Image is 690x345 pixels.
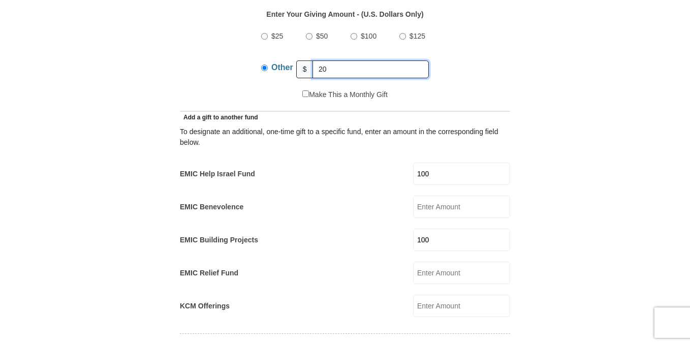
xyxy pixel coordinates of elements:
[361,32,377,40] span: $100
[180,127,510,148] div: To designate an additional, one-time gift to a specific fund, enter an amount in the correspondin...
[302,90,309,97] input: Make This a Monthly Gift
[266,10,423,18] strong: Enter Your Giving Amount - (U.S. Dollars Only)
[410,32,425,40] span: $125
[316,32,328,40] span: $50
[413,262,510,284] input: Enter Amount
[302,89,388,100] label: Make This a Monthly Gift
[413,196,510,218] input: Enter Amount
[413,295,510,317] input: Enter Amount
[312,60,429,78] input: Other Amount
[180,268,238,278] label: EMIC Relief Fund
[180,235,258,245] label: EMIC Building Projects
[413,229,510,251] input: Enter Amount
[180,301,230,311] label: KCM Offerings
[180,202,243,212] label: EMIC Benevolence
[413,163,510,185] input: Enter Amount
[271,32,283,40] span: $25
[271,63,293,72] span: Other
[180,114,258,121] span: Add a gift to another fund
[296,60,313,78] span: $
[180,169,255,179] label: EMIC Help Israel Fund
